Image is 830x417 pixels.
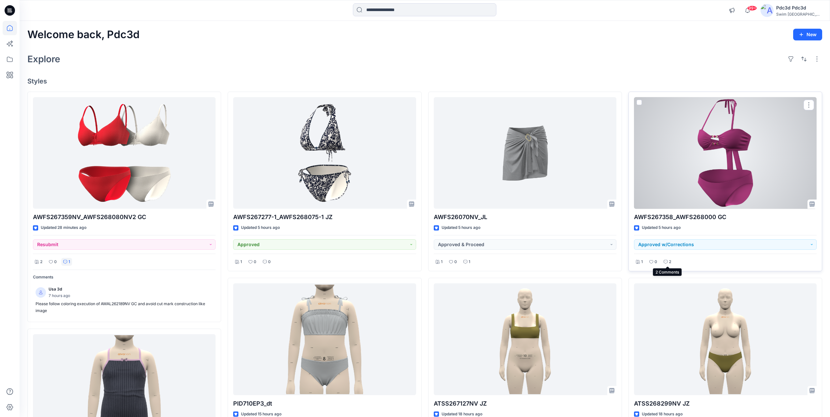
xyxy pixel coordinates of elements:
h2: Explore [27,54,60,64]
p: Updated 28 minutes ago [41,224,86,231]
p: Updated 5 hours ago [642,224,681,231]
p: Usa 3d [49,286,70,293]
button: New [793,29,822,40]
p: Updated 5 hours ago [241,224,280,231]
p: 2 [669,259,671,265]
p: 0 [254,259,256,265]
h2: Welcome back, Pdc3d [27,29,140,41]
div: Pdc3d Pdc3d [776,4,822,12]
p: AWFS267358_AWFS268000 GC [634,213,817,222]
a: AWFS267359NV_AWFS268080NV2 GC [33,97,216,209]
span: 99+ [747,6,757,11]
p: 1 [469,259,470,265]
p: 0 [268,259,271,265]
a: Usa 3d7 hours agoPlease follow coloring execution of AWAL262189NV GC and avoid cut mark construct... [33,283,216,317]
p: AWFS267359NV_AWFS268080NV2 GC [33,213,216,222]
a: AWFS267277-1_AWFS268075-1 JZ [233,97,416,209]
a: ATSS268299NV JZ [634,283,817,395]
a: PID710EP3_dt [233,283,416,395]
h4: Styles [27,77,822,85]
p: Comments [33,274,216,281]
p: ATSS267127NV JZ [434,399,616,408]
img: avatar [761,4,774,17]
p: 7 hours ago [49,292,70,299]
p: AWFS267277-1_AWFS268075-1 JZ [233,213,416,222]
p: 0 [54,259,57,265]
p: Please follow coloring execution of AWAL262189NV GC and avoid cut mark construction like image [36,301,213,314]
p: 0 [454,259,457,265]
svg: avatar [39,290,43,294]
p: 1 [441,259,443,265]
p: PID710EP3_dt [233,399,416,408]
p: AWFS26070NV_JL [434,213,616,222]
a: AWFS267358_AWFS268000 GC [634,97,817,209]
p: 1 [68,259,70,265]
p: 2 [40,259,42,265]
p: 0 [655,259,657,265]
p: Updated 5 hours ago [442,224,480,231]
p: ATSS268299NV JZ [634,399,817,408]
p: 1 [641,259,643,265]
p: 1 [240,259,242,265]
div: Swim [GEOGRAPHIC_DATA] [776,12,822,17]
a: ATSS267127NV JZ [434,283,616,395]
a: AWFS26070NV_JL [434,97,616,209]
